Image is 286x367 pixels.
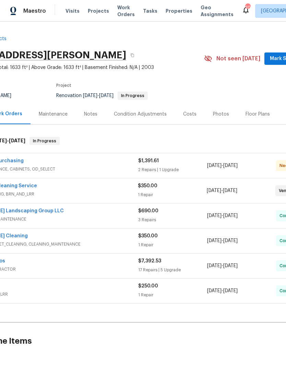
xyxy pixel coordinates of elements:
div: Condition Adjustments [114,111,167,118]
span: [DATE] [223,263,238,268]
span: [DATE] [207,188,221,193]
span: [DATE] [223,188,237,193]
span: $7,392.53 [138,259,161,263]
span: [DATE] [207,238,222,243]
div: Floor Plans [246,111,270,118]
span: Tasks [143,9,157,13]
span: [DATE] [223,163,238,168]
span: Project [56,83,71,87]
div: Notes [84,111,97,118]
span: - [207,237,238,244]
span: [DATE] [207,163,222,168]
button: Copy Address [126,49,139,61]
span: $690.00 [138,209,158,213]
span: Projects [88,8,109,14]
span: [DATE] [83,93,97,98]
span: $350.00 [138,234,158,238]
span: [DATE] [207,263,222,268]
span: [DATE] [223,213,238,218]
span: $350.00 [138,183,157,188]
div: 2 Repairs | 1 Upgrade [138,166,207,173]
span: Geo Assignments [201,4,234,18]
span: In Progress [118,94,147,98]
div: 3 Repairs [138,216,207,223]
div: 17 Repairs | 5 Upgrade [138,267,207,273]
span: Not seen [DATE] [216,55,260,62]
span: Properties [166,8,192,14]
span: [DATE] [223,238,238,243]
span: Maestro [23,8,46,14]
div: 1 Repair [138,191,206,198]
span: - [207,187,237,194]
div: Costs [183,111,196,118]
span: In Progress [30,138,59,144]
span: [DATE] [223,288,238,293]
span: - [207,162,238,169]
div: Maintenance [39,111,68,118]
div: Photos [213,111,229,118]
span: - [207,262,238,269]
div: 1 Repair [138,241,207,248]
span: [DATE] [99,93,114,98]
span: - [207,287,238,294]
span: [DATE] [207,288,222,293]
div: 20 [245,4,250,11]
span: [DATE] [9,138,25,143]
span: Visits [65,8,80,14]
span: - [207,212,238,219]
span: $1,391.61 [138,158,159,163]
span: Renovation [56,93,148,98]
span: Work Orders [117,4,135,18]
span: [DATE] [207,213,222,218]
div: 1 Repair [138,292,207,298]
span: - [83,93,114,98]
span: $250.00 [138,284,158,288]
